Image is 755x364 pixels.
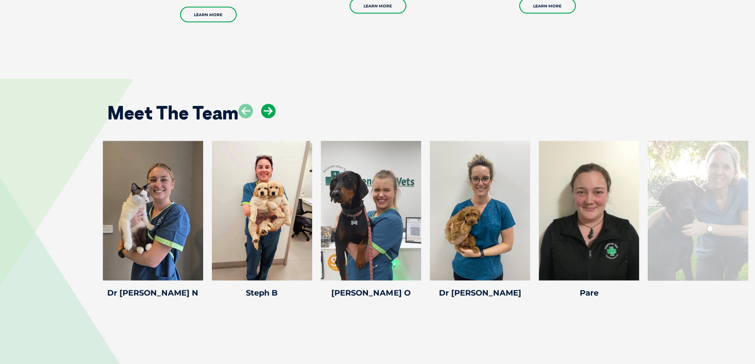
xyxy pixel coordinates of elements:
a: Learn More [180,7,237,22]
h4: Steph B [212,289,312,297]
h2: Meet The Team [107,104,238,122]
h4: Dr [PERSON_NAME] N [103,289,203,297]
h4: Pare [539,289,639,297]
h4: [PERSON_NAME] O [321,289,421,297]
h4: Dr [PERSON_NAME] [430,289,530,297]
